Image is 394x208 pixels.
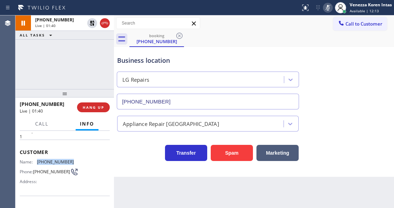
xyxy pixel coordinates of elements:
[20,179,38,184] span: Address:
[35,17,74,23] span: [PHONE_NUMBER]
[333,17,387,31] button: Call to Customer
[20,108,43,114] span: Live | 01:40
[123,120,219,128] div: Appliance Repair [GEOGRAPHIC_DATA]
[323,3,333,13] button: Mute
[35,121,49,127] span: Call
[15,31,59,39] button: ALL TASKS
[122,76,149,84] div: LG Repairs
[37,159,74,165] span: [PHONE_NUMBER]
[165,145,207,161] button: Transfer
[130,33,183,38] div: booking
[350,2,392,8] div: Venezza Koren Intas
[80,121,94,127] span: Info
[20,169,33,174] span: Phone:
[77,102,110,112] button: HANG UP
[130,38,183,45] div: [PHONE_NUMBER]
[20,134,110,140] p: 1
[35,23,56,28] span: Live | 01:40
[20,149,110,155] span: Customer
[211,145,253,161] button: Spam
[256,145,299,161] button: Marketing
[20,33,45,38] span: ALL TASKS
[76,117,99,131] button: Info
[100,18,110,28] button: Hang up
[33,169,70,174] span: [PHONE_NUMBER]
[117,94,299,109] input: Phone Number
[350,8,379,13] span: Available | 12:13
[87,18,97,28] button: Unhold Customer
[117,56,299,65] div: Business location
[31,117,53,131] button: Call
[20,101,64,107] span: [PHONE_NUMBER]
[83,105,104,110] span: HANG UP
[20,159,37,165] span: Name:
[116,18,200,29] input: Search
[345,21,382,27] span: Call to Customer
[130,31,183,46] div: (310) 456-4767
